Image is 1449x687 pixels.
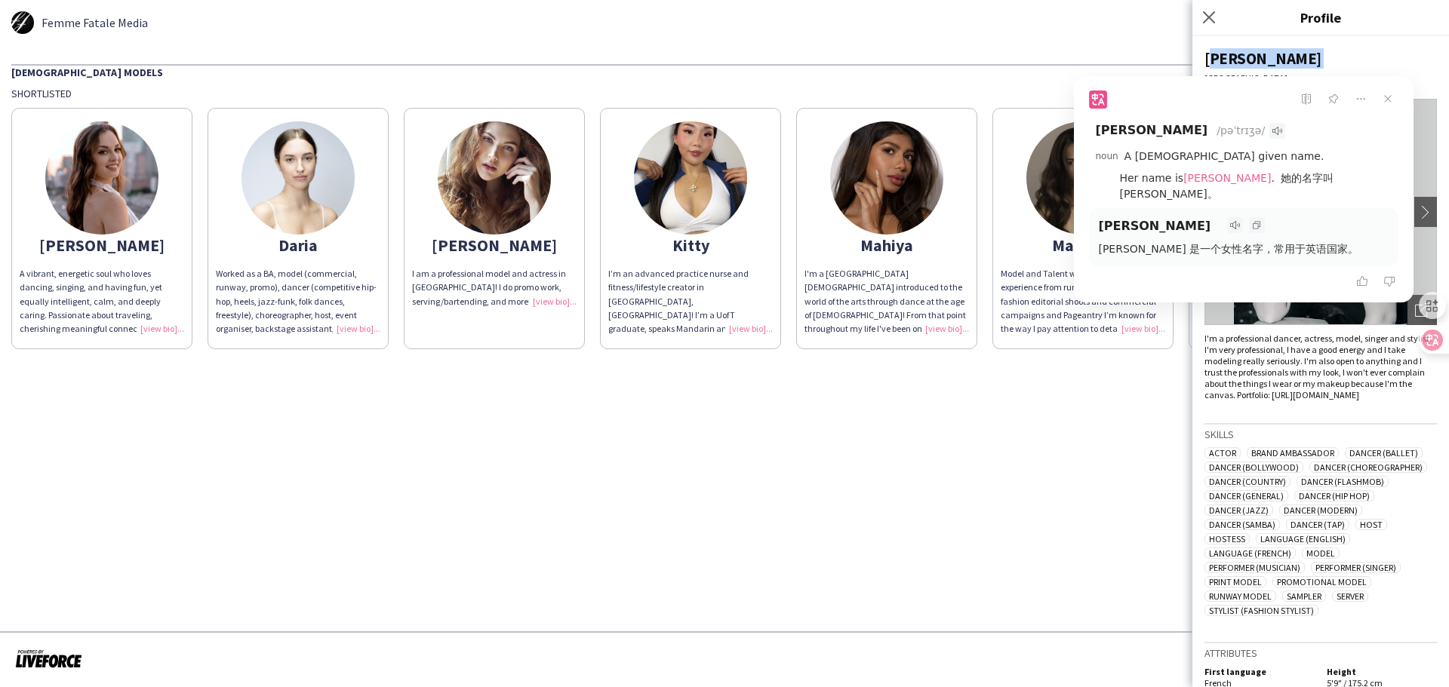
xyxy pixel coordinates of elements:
[438,121,551,235] img: thumb-2425d3d4-6eb5-41a5-8891-ff86448062dd.png
[1311,562,1401,573] span: Performer (Singer)
[1204,462,1303,473] span: Dancer (Bollywood)
[1026,121,1140,235] img: thumb-09e9878e-9fc3-47c7-8d12-13da4aaf26cf.png
[1332,590,1368,602] span: Server
[11,64,1438,79] div: [DEMOGRAPHIC_DATA] Models
[20,238,184,252] div: [PERSON_NAME]
[1204,547,1296,559] span: Language (French)
[1204,490,1288,501] span: Dancer (General)
[216,267,380,336] div: Worked as a BA, model (commercial, runway, promo), dancer (competitive hip-hop, heels, jazz-funk,...
[1272,576,1371,587] span: Promotional Model
[216,238,380,252] div: Daria
[1204,333,1437,400] div: I'm a professional dancer, actress, model, singer and stylist. I'm very professional, I have a go...
[1204,519,1280,530] span: Dancer (Samba)
[1204,533,1250,544] span: Hostess
[42,16,148,29] span: Femme Fatale Media
[1327,666,1437,677] h5: Height
[1279,505,1362,516] span: Dancer (Modern)
[634,121,747,235] img: thumb-512d8500-9afd-4d13-be14-c217680cb528.png
[804,238,969,252] div: Mahiya
[1204,605,1318,616] span: Stylist (Fashion Stylist)
[1192,8,1449,27] h3: Profile
[11,11,34,34] img: thumb-5d261e8036265.jpg
[241,121,355,235] img: thumb-68226b7899473.jpeg
[608,267,773,336] div: I’m an advanced practice nurse and fitness/lifestyle creator in [GEOGRAPHIC_DATA], [GEOGRAPHIC_DA...
[1297,476,1389,487] span: Dancer (Flashmob)
[1204,72,1437,84] div: [GEOGRAPHIC_DATA]
[1345,447,1423,459] span: Dancer (Ballet)
[1407,295,1437,325] div: Open photos pop-in
[1204,562,1305,573] span: Performer (Musician)
[608,238,773,252] div: Kitty
[1282,590,1326,602] span: Sampler
[1247,447,1339,459] span: Brand Ambassador
[1204,48,1437,69] div: [PERSON_NAME]
[804,267,969,336] div: I'm a [GEOGRAPHIC_DATA][DEMOGRAPHIC_DATA] introduced to the world of the arts through dance at th...
[1302,547,1340,559] span: Model
[1001,267,1165,336] div: Model and Talent with a wide range of experience from runway shows to high-fashion editorial shoo...
[1204,447,1241,459] span: Actor
[412,238,577,252] div: [PERSON_NAME]
[1204,646,1437,660] h3: Attributes
[1001,238,1165,252] div: Makayla
[1204,505,1273,516] span: Dancer (Jazz)
[1256,533,1350,544] span: Language (English)
[1204,476,1291,487] span: Dancer (Country)
[1204,590,1276,602] span: Runway Model
[830,121,943,235] img: thumb-160da553-b73d-4c1d-8112-5528a19ad7e5.jpg
[11,87,1438,100] div: Shortlisted
[1286,519,1349,530] span: Dancer (Tap)
[15,648,82,669] img: Powered by Liveforce
[412,267,577,308] div: I am a professional model and actress in [GEOGRAPHIC_DATA]! I do promo work, serving/bartending, ...
[1204,666,1315,677] h5: First language
[1204,576,1266,587] span: Print Model
[1309,462,1427,473] span: Dancer (Choreographer)
[1204,428,1437,441] h3: Skills
[1294,490,1374,501] span: Dancer (Hip Hop)
[20,267,184,336] div: A vibrant, energetic soul who loves dancing, singing, and having fun, yet equally intelligent, ca...
[1355,519,1387,530] span: Host
[45,121,158,235] img: thumb-1a934836-bb14-4af0-9f3c-91e4d80fb9c1.png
